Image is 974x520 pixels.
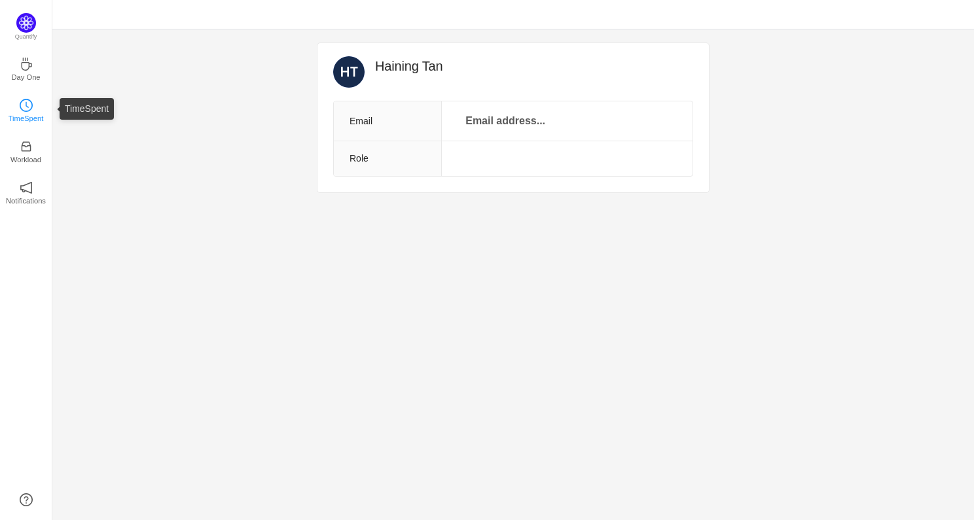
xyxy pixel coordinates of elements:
h2: Haining Tan [375,56,693,76]
i: icon: inbox [20,140,33,153]
i: icon: coffee [20,58,33,71]
th: Role [334,141,442,177]
img: HT [333,56,365,88]
p: Workload [10,154,41,165]
a: icon: coffeeDay One [20,61,33,75]
a: icon: notificationNotifications [20,185,33,198]
th: Email [334,101,442,141]
a: icon: clock-circleTimeSpent [20,103,33,116]
p: Notifications [6,195,46,207]
p: Email address... [458,112,553,130]
p: Day One [11,71,40,83]
a: icon: inboxWorkload [20,144,33,157]
a: icon: question-circle [20,493,33,506]
p: TimeSpent [9,113,44,124]
i: icon: clock-circle [20,99,33,112]
img: Quantify [16,13,36,33]
i: icon: notification [20,181,33,194]
p: Quantify [15,33,37,42]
